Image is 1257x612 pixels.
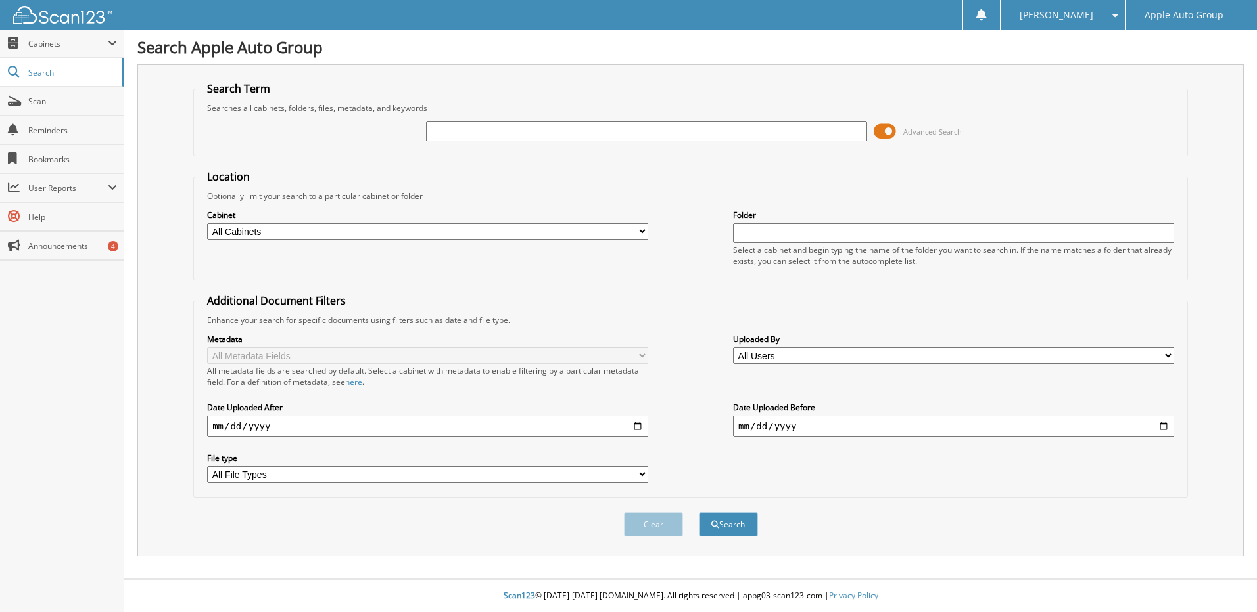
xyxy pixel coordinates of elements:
span: User Reports [28,183,108,194]
span: Cabinets [28,38,108,49]
span: Scan123 [504,590,535,601]
legend: Search Term [201,81,277,96]
span: Advanced Search [903,127,962,137]
input: start [207,416,648,437]
input: end [733,416,1174,437]
button: Search [699,512,758,536]
span: Scan [28,96,117,107]
span: Announcements [28,240,117,251]
label: File type [207,452,648,464]
label: Date Uploaded After [207,402,648,413]
span: Reminders [28,125,117,136]
a: here [345,376,362,387]
span: [PERSON_NAME] [1020,11,1093,19]
div: Enhance your search for specific documents using filters such as date and file type. [201,315,1181,326]
a: Privacy Policy [829,590,878,601]
label: Uploaded By [733,334,1174,345]
img: scan123-logo-white.svg [13,6,112,24]
span: Search [28,67,115,78]
div: Optionally limit your search to a particular cabinet or folder [201,190,1181,202]
h1: Search Apple Auto Group [137,36,1244,58]
button: Clear [624,512,683,536]
div: 4 [108,241,118,251]
label: Date Uploaded Before [733,402,1174,413]
span: Help [28,211,117,223]
legend: Additional Document Filters [201,294,352,308]
span: Apple Auto Group [1145,11,1223,19]
legend: Location [201,169,256,184]
label: Metadata [207,334,648,345]
div: Searches all cabinets, folders, files, metadata, and keywords [201,102,1181,114]
div: © [DATE]-[DATE] [DOMAIN_NAME]. All rights reserved | appg03-scan123-com | [124,580,1257,612]
div: Select a cabinet and begin typing the name of the folder you want to search in. If the name match... [733,244,1174,267]
label: Folder [733,209,1174,221]
label: Cabinet [207,209,648,221]
div: All metadata fields are searched by default. Select a cabinet with metadata to enable filtering b... [207,365,648,387]
span: Bookmarks [28,154,117,165]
